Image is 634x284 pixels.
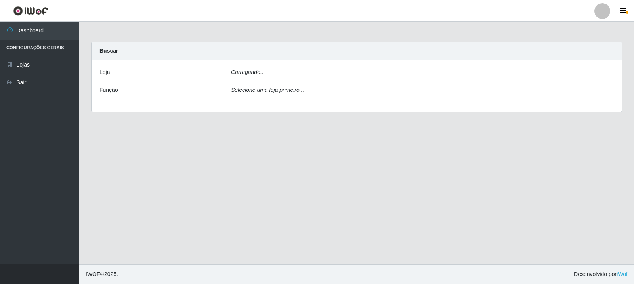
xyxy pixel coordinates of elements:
[86,270,118,278] span: © 2025 .
[231,69,265,75] i: Carregando...
[99,86,118,94] label: Função
[99,48,118,54] strong: Buscar
[86,271,100,277] span: IWOF
[13,6,48,16] img: CoreUI Logo
[99,68,110,76] label: Loja
[231,87,304,93] i: Selecione uma loja primeiro...
[574,270,628,278] span: Desenvolvido por
[617,271,628,277] a: iWof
